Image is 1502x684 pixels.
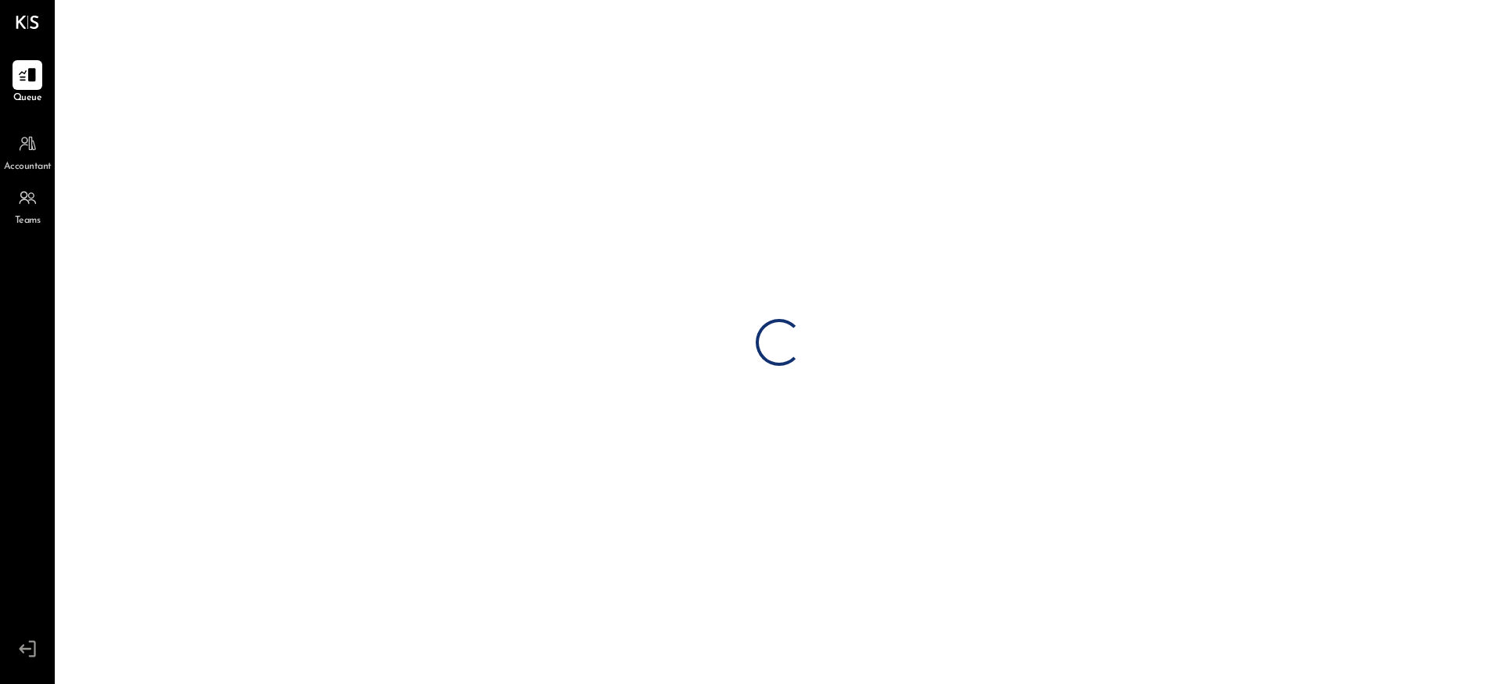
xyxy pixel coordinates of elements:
a: Queue [1,60,54,106]
span: Teams [15,214,41,228]
span: Queue [13,91,42,106]
a: Accountant [1,129,54,174]
a: Teams [1,183,54,228]
span: Accountant [4,160,52,174]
